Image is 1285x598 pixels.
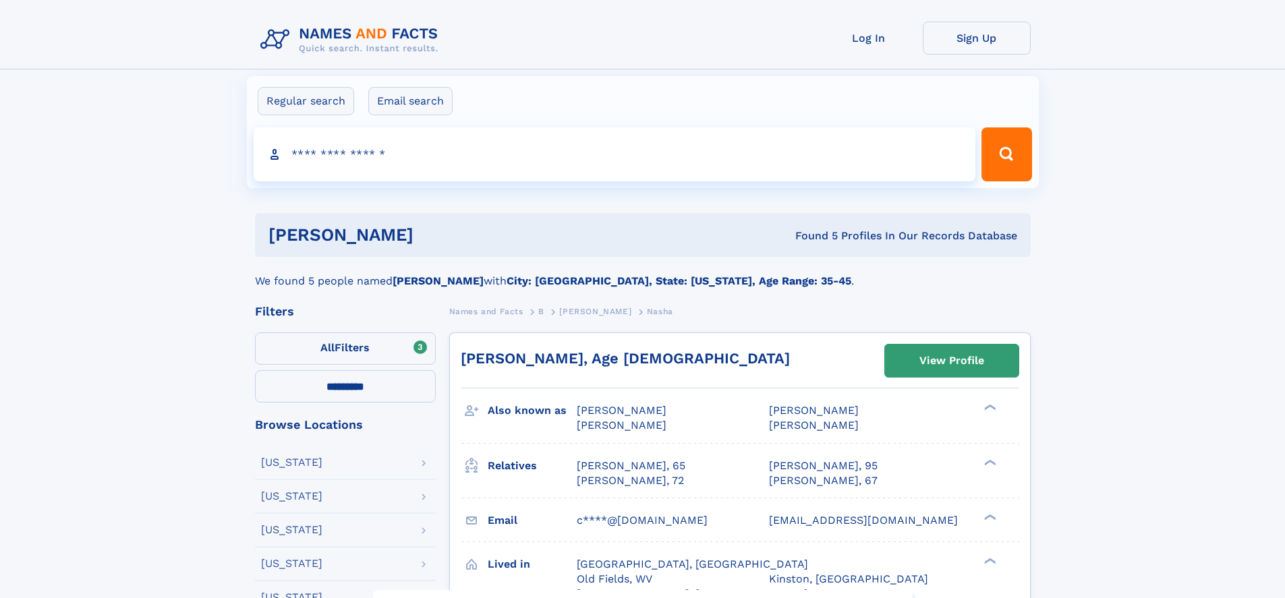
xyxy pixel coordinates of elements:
[769,473,878,488] a: [PERSON_NAME], 67
[647,307,673,316] span: Nasha
[815,22,923,55] a: Log In
[604,229,1017,243] div: Found 5 Profiles In Our Records Database
[255,22,449,58] img: Logo Names and Facts
[261,525,322,535] div: [US_STATE]
[981,403,997,412] div: ❯
[577,473,684,488] a: [PERSON_NAME], 72
[769,458,878,473] a: [PERSON_NAME], 95
[258,87,354,115] label: Regular search
[261,558,322,569] div: [US_STATE]
[393,274,484,287] b: [PERSON_NAME]
[981,556,997,565] div: ❯
[449,303,523,320] a: Names and Facts
[268,227,604,243] h1: [PERSON_NAME]
[368,87,453,115] label: Email search
[254,127,976,181] input: search input
[885,345,1019,377] a: View Profile
[577,404,666,417] span: [PERSON_NAME]
[919,345,984,376] div: View Profile
[769,572,928,585] span: Kinston, [GEOGRAPHIC_DATA]
[577,572,652,585] span: Old Fields, WV
[261,457,322,468] div: [US_STATE]
[261,491,322,502] div: [US_STATE]
[577,419,666,431] span: [PERSON_NAME]
[769,419,859,431] span: [PERSON_NAME]
[577,558,808,570] span: [GEOGRAPHIC_DATA], [GEOGRAPHIC_DATA]
[255,332,436,365] label: Filters
[488,509,577,532] h3: Email
[559,307,631,316] span: [PERSON_NAME]
[488,454,577,477] h3: Relatives
[981,127,1031,181] button: Search Button
[255,419,436,431] div: Browse Locations
[320,341,335,354] span: All
[507,274,851,287] b: City: [GEOGRAPHIC_DATA], State: [US_STATE], Age Range: 35-45
[923,22,1031,55] a: Sign Up
[981,458,997,467] div: ❯
[255,257,1031,289] div: We found 5 people named with .
[769,514,958,527] span: [EMAIL_ADDRESS][DOMAIN_NAME]
[981,512,997,521] div: ❯
[488,553,577,576] h3: Lived in
[461,350,790,367] a: [PERSON_NAME], Age [DEMOGRAPHIC_DATA]
[488,399,577,422] h3: Also known as
[538,303,544,320] a: B
[255,305,436,318] div: Filters
[577,458,685,473] a: [PERSON_NAME], 65
[559,303,631,320] a: [PERSON_NAME]
[769,404,859,417] span: [PERSON_NAME]
[538,307,544,316] span: B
